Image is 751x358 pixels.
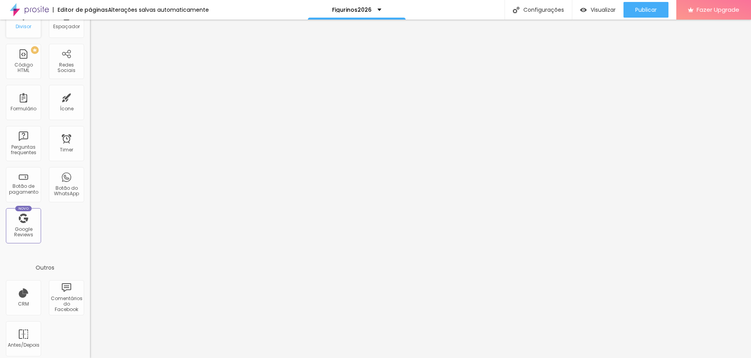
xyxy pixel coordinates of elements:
[53,24,80,29] div: Espaçador
[580,7,587,13] img: view-1.svg
[11,106,36,112] div: Formulário
[332,7,372,13] p: Figurinos2026
[572,2,623,18] button: Visualizar
[108,7,209,13] div: Alterações salvas automaticamente
[8,62,39,74] div: Código HTML
[697,6,739,13] span: Fazer Upgrade
[8,144,39,156] div: Perguntas frequentes
[51,62,82,74] div: Redes Sociais
[8,227,39,238] div: Google Reviews
[16,24,31,29] div: Divisor
[623,2,668,18] button: Publicar
[53,7,108,13] div: Editor de páginas
[591,7,616,13] span: Visualizar
[60,106,74,112] div: Ícone
[90,20,751,358] iframe: Editor
[15,206,32,211] div: Novo
[635,7,657,13] span: Publicar
[8,183,39,195] div: Botão de pagamento
[18,301,29,307] div: CRM
[60,147,73,153] div: Timer
[51,296,82,313] div: Comentários do Facebook
[51,185,82,197] div: Botão do WhatsApp
[8,342,39,348] div: Antes/Depois
[513,7,519,13] img: Icone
